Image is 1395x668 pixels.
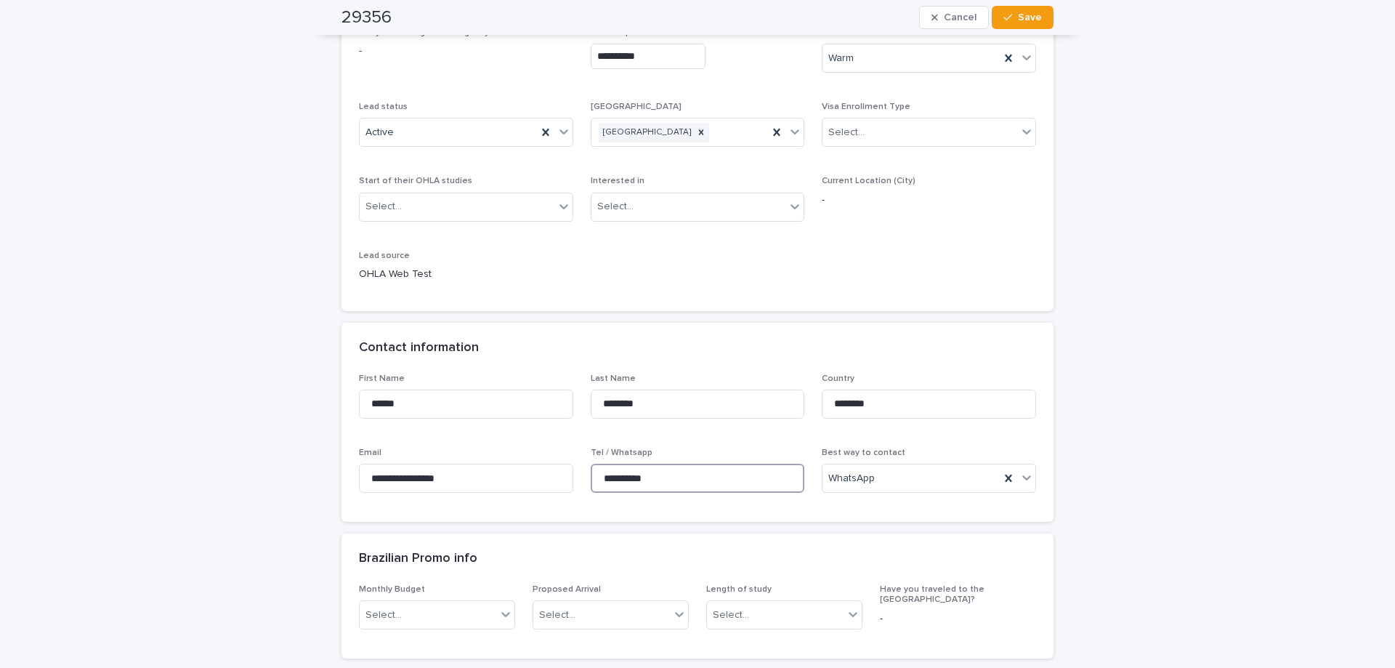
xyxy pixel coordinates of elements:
div: Select... [539,608,575,623]
span: Country [822,374,854,383]
span: Have you traveled to the [GEOGRAPHIC_DATA]? [880,585,984,604]
span: Best way to contact [822,448,905,457]
p: OHLA Web Test [359,267,573,282]
span: Current Location (City) [822,177,915,185]
p: - [880,611,1036,627]
span: Interest level [822,28,878,37]
span: Last Name [591,374,636,383]
button: Save [992,6,1054,29]
p: - [822,193,1036,208]
p: - [359,44,573,59]
div: Select... [713,608,749,623]
span: Monthly Budget [359,585,425,594]
span: Tel / Whatsapp [591,448,652,457]
span: Lead status [359,102,408,111]
h2: Contact information [359,340,479,356]
span: Save [1018,12,1042,23]
span: Active [365,125,394,140]
span: Visa Enrollment Type [822,102,910,111]
span: Length of study [706,585,772,594]
span: Email [359,448,381,457]
h2: 29356 [341,7,392,28]
span: Interested in [591,177,644,185]
span: Start of their OHLA studies [359,177,472,185]
span: WhatsApp [828,471,875,486]
div: Select... [597,199,634,214]
span: First Name [359,374,405,383]
span: Warm [828,51,854,66]
span: Lead source [359,251,410,260]
div: [GEOGRAPHIC_DATA] [599,123,693,142]
span: [GEOGRAPHIC_DATA] [591,102,682,111]
h2: Brazilian Promo info [359,551,477,567]
button: Cancel [919,6,989,29]
div: Select... [365,608,402,623]
span: Follow up date [591,28,652,37]
span: Proposed Arrival [533,585,601,594]
span: Are you working with an agency [359,28,489,37]
span: Cancel [944,12,976,23]
div: Select... [365,199,402,214]
div: Select... [828,125,865,140]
